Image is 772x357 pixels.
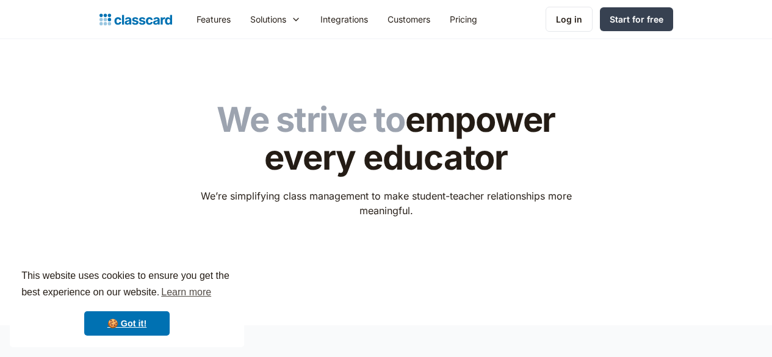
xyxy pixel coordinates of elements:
a: Pricing [440,5,487,33]
a: home [99,11,172,28]
span: We strive to [217,99,405,140]
div: cookieconsent [10,257,244,347]
a: Integrations [311,5,378,33]
a: learn more about cookies [159,283,213,301]
div: Solutions [250,13,286,26]
div: Log in [556,13,582,26]
a: Log in [546,7,593,32]
p: We’re simplifying class management to make student-teacher relationships more meaningful. [192,189,580,218]
div: Solutions [240,5,311,33]
a: Start for free [600,7,673,31]
a: dismiss cookie message [84,311,170,336]
a: Features [187,5,240,33]
h1: empower every educator [192,101,580,176]
span: This website uses cookies to ensure you get the best experience on our website. [21,269,233,301]
div: Start for free [610,13,663,26]
a: Customers [378,5,440,33]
